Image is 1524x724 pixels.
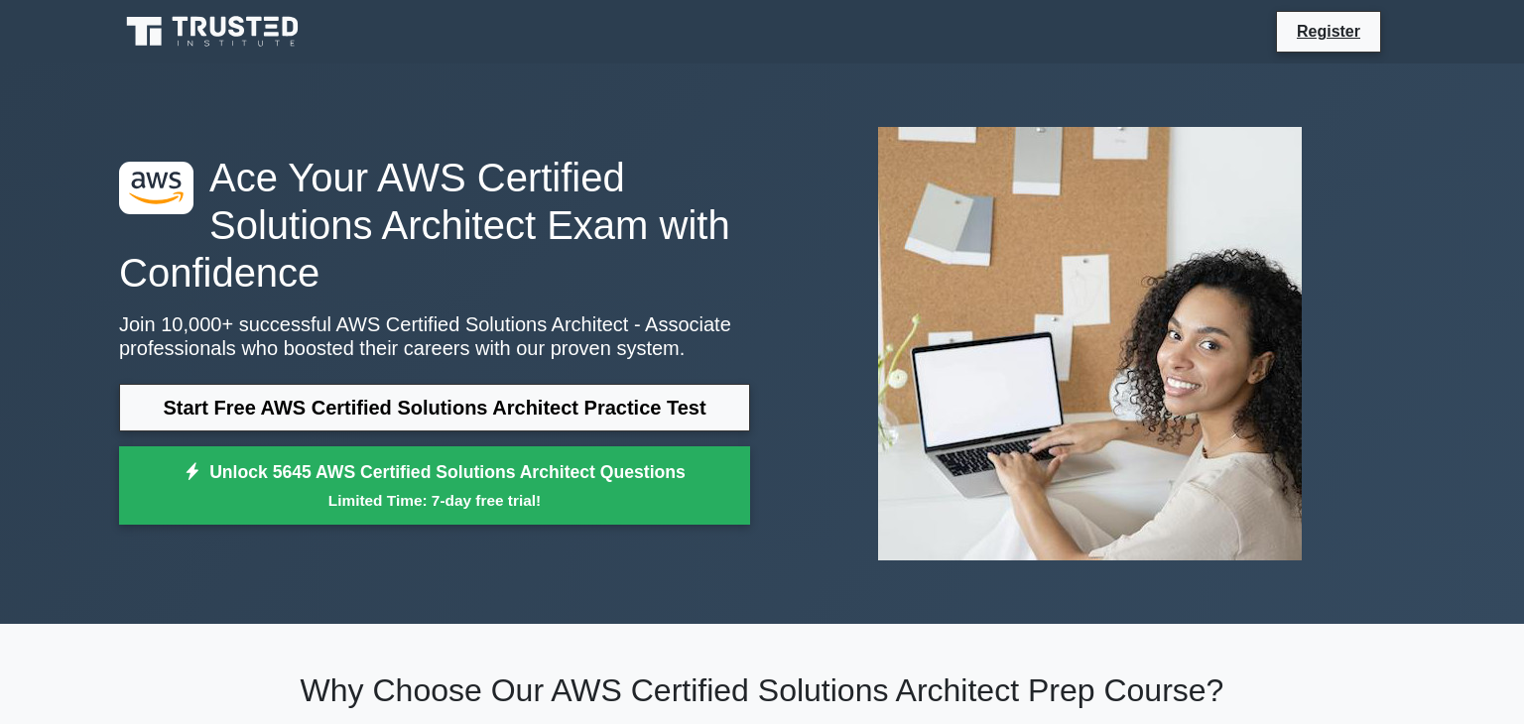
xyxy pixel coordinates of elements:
a: Register [1285,19,1372,44]
a: Start Free AWS Certified Solutions Architect Practice Test [119,384,750,431]
h1: Ace Your AWS Certified Solutions Architect Exam with Confidence [119,154,750,297]
p: Join 10,000+ successful AWS Certified Solutions Architect - Associate professionals who boosted t... [119,312,750,360]
small: Limited Time: 7-day free trial! [144,489,725,512]
a: Unlock 5645 AWS Certified Solutions Architect QuestionsLimited Time: 7-day free trial! [119,446,750,526]
h2: Why Choose Our AWS Certified Solutions Architect Prep Course? [119,671,1405,709]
